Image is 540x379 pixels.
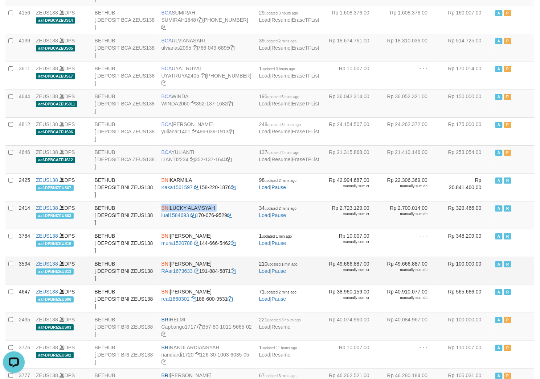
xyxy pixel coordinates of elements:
td: BETHUB [ DEPOSIT BNI ZEUS138 ] [92,201,159,229]
span: 39 [259,38,296,43]
a: Load [259,129,270,134]
button: Open LiveChat chat widget [3,3,25,25]
td: Rp 170.014,00 [438,62,492,89]
a: Capbango1717 [161,324,196,330]
span: Active [495,94,503,100]
a: ulvianas2095 [161,45,192,51]
span: Paused [504,150,511,156]
td: BETHUB [ DEPOSIT BCA ZEUS138 ] [92,62,159,89]
a: Copy 357801011566502 to clipboard [161,331,167,337]
td: 4156 [16,6,33,34]
div: manually sum cr [325,184,369,189]
span: Active [495,289,503,295]
td: Rp 10.007,00 [322,229,380,257]
a: Pause [272,184,286,190]
a: Load [259,240,270,246]
a: Copy real1660301 to clipboard [191,296,196,302]
td: 2435 [16,313,33,341]
td: BETHUB [ DEPOSIT BNI ZEUS138 ] [92,257,159,285]
a: Copy 1918845871 to clipboard [231,268,236,274]
a: ZEUS138 [36,205,58,211]
td: Rp 100.000,00 [438,257,492,285]
a: ZEUS138 [36,10,58,16]
a: Load [259,212,270,218]
a: EraseTFList [292,73,319,79]
a: Load [259,157,270,162]
span: updated 2 mins ago [267,151,299,155]
a: ZEUS138 [36,177,58,183]
span: aaf-DPBNIZEUS07 [36,185,74,191]
div: manually sum cr [325,267,369,272]
span: BCA [161,149,172,155]
div: manually sum cr [325,240,369,245]
span: aaf-DPBCAZEUS17 [36,73,75,79]
a: real1660301 [161,296,190,302]
span: aaf-DPBRIZEUS02 [36,352,74,358]
div: manually sum db [383,212,427,217]
a: mura1520788 [161,240,193,246]
a: Resume [272,129,291,134]
td: Rp 1.608.376,00 [380,6,438,34]
td: DPS [33,6,92,34]
td: BETHUB [ DEPOSIT BRI ZEUS138 ] [92,341,159,368]
a: ZEUS138 [36,317,58,322]
span: BCA [161,38,172,43]
span: | [259,289,296,302]
a: Copy nandiardi1720 to clipboard [195,352,200,358]
td: Rp 10.007,00 [322,62,380,89]
a: WINDA2060 [161,101,190,107]
span: updated 3 hours ago [267,318,301,322]
a: Load [259,45,270,51]
td: SUMIRAH [PHONE_NUMBER] [159,6,256,34]
td: 2425 [16,173,33,201]
span: Paused [504,66,511,72]
span: aaf-DPBCAZEUS011 [36,101,77,107]
td: DPS [33,145,92,173]
td: Rp 150.000,00 [438,89,492,117]
span: Active [495,122,503,128]
span: aaf-DPBNIZEUS03 [36,213,74,219]
td: Rp 100.000,00 [438,313,492,341]
span: 221 [259,317,301,322]
span: Active [495,38,503,44]
td: Rp 2.723.129,00 [322,201,380,229]
td: ULVIANASARI 766-049-6895 [159,34,256,62]
span: 137 [259,149,299,155]
a: Pause [272,296,286,302]
a: Copy ulvianas2095 to clipboard [193,45,198,51]
a: Resume [272,45,291,51]
a: Copy 1582201876 to clipboard [231,184,236,190]
a: ZEUS138 [36,345,58,350]
span: aaf-DPBRIZEUS03 [36,324,74,330]
td: DPS [33,285,92,313]
span: | [259,205,296,218]
a: Copy RAar1673633 to clipboard [194,268,199,274]
td: Rp 40.910.077,00 [380,285,438,313]
a: nandiardi1720 [161,352,194,358]
td: KARMILA 158-220-1876 [159,173,256,201]
span: Running [504,289,511,295]
td: DPS [33,341,92,368]
td: - - - [380,229,438,257]
a: Copy UYATRUYA2405 to clipboard [201,73,206,79]
span: updated 3 mins ago [265,374,296,378]
a: EraseTFList [292,157,319,162]
a: Copy 126301003603505 to clipboard [161,359,167,365]
a: Load [259,352,270,358]
td: Rp 24.154.507,00 [322,117,380,145]
a: Copy WINDA2060 to clipboard [191,101,196,107]
span: Active [495,233,503,240]
span: | [259,177,296,190]
td: BETHUB [ DEPOSIT BCA ZEUS138 ] [92,117,159,145]
a: Copy 4062304107 to clipboard [161,80,167,86]
a: Load [259,296,270,302]
td: Rp 42.994.687,00 [322,173,380,201]
div: manually sum db [383,267,427,272]
span: aaf-DPBCAZEUS06 [36,129,75,135]
td: BETHUB [ DEPOSIT BCA ZEUS138 ] [92,6,159,34]
a: Copy 1886009531 to clipboard [228,296,233,302]
a: lual1584693 [161,212,189,218]
a: ZEUS138 [36,372,58,378]
td: Rp 38.960.159,00 [322,285,380,313]
span: BNI [161,289,170,295]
